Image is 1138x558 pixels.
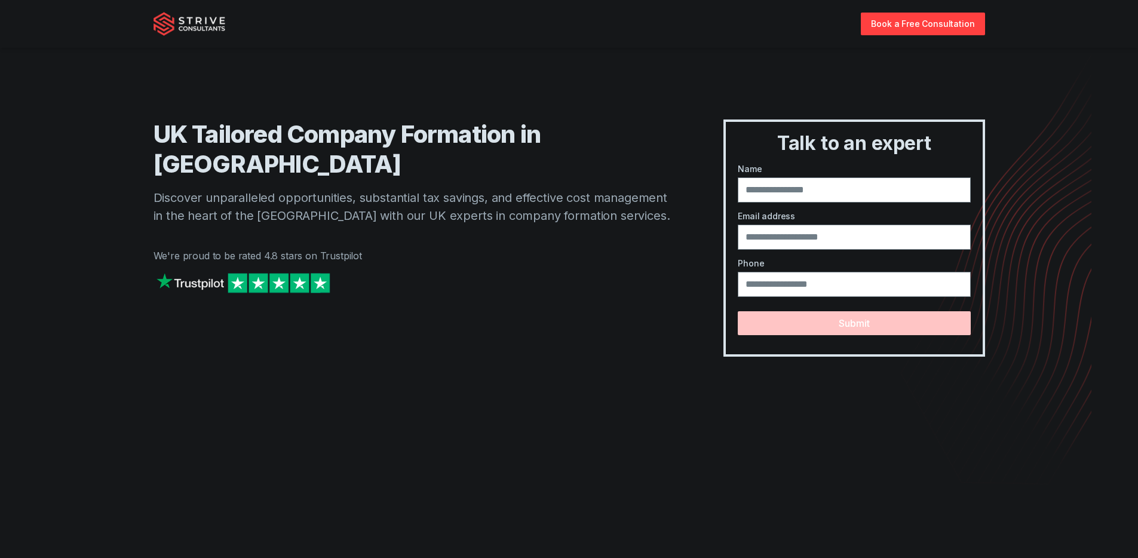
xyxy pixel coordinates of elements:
h1: UK Tailored Company Formation in [GEOGRAPHIC_DATA] [154,119,676,179]
img: Strive Consultants [154,12,225,36]
p: Discover unparalleled opportunities, substantial tax savings, and effective cost management in th... [154,189,676,225]
img: Strive on Trustpilot [154,270,333,296]
p: We're proud to be rated 4.8 stars on Trustpilot [154,249,676,263]
label: Name [738,163,970,175]
label: Phone [738,257,970,269]
a: Book a Free Consultation [861,13,984,35]
label: Email address [738,210,970,222]
button: Submit [738,311,970,335]
h3: Talk to an expert [731,131,977,155]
